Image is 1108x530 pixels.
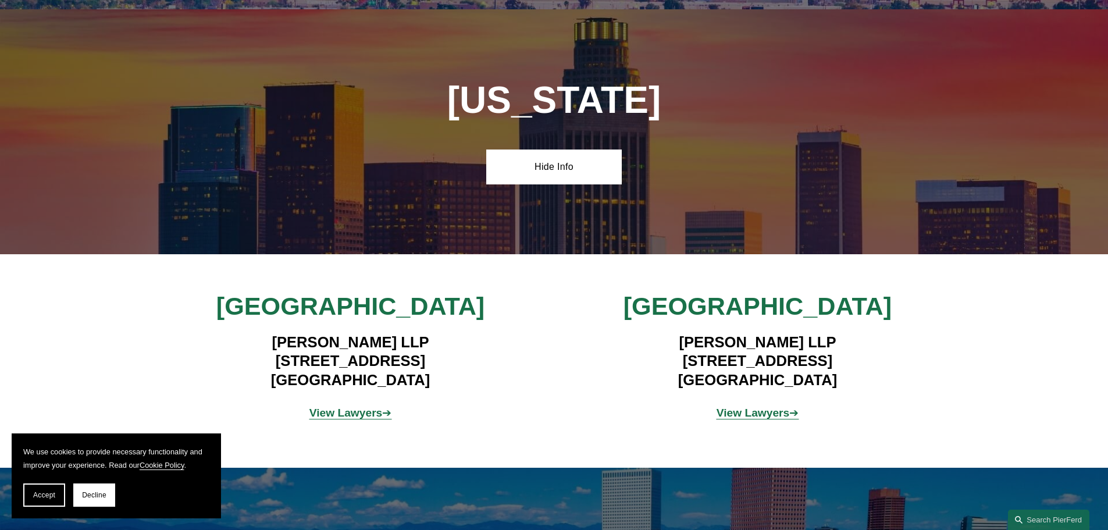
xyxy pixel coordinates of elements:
a: Hide Info [486,150,622,184]
h1: [US_STATE] [384,79,724,122]
a: View Lawyers➔ [717,407,799,419]
a: Cookie Policy [140,461,184,469]
strong: View Lawyers [717,407,790,419]
button: Accept [23,483,65,507]
strong: View Lawyers [309,407,383,419]
span: ➔ [717,407,799,419]
h4: [PERSON_NAME] LLP [STREET_ADDRESS] [GEOGRAPHIC_DATA] [181,333,520,389]
span: ➔ [309,407,392,419]
a: View Lawyers➔ [309,407,392,419]
a: Search this site [1008,510,1089,530]
span: [GEOGRAPHIC_DATA] [624,292,892,320]
p: We use cookies to provide necessary functionality and improve your experience. Read our . [23,445,209,472]
h4: [PERSON_NAME] LLP [STREET_ADDRESS] [GEOGRAPHIC_DATA] [588,333,927,389]
span: Accept [33,491,55,499]
button: Decline [73,483,115,507]
span: Decline [82,491,106,499]
span: [GEOGRAPHIC_DATA] [216,292,484,320]
section: Cookie banner [12,433,221,518]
